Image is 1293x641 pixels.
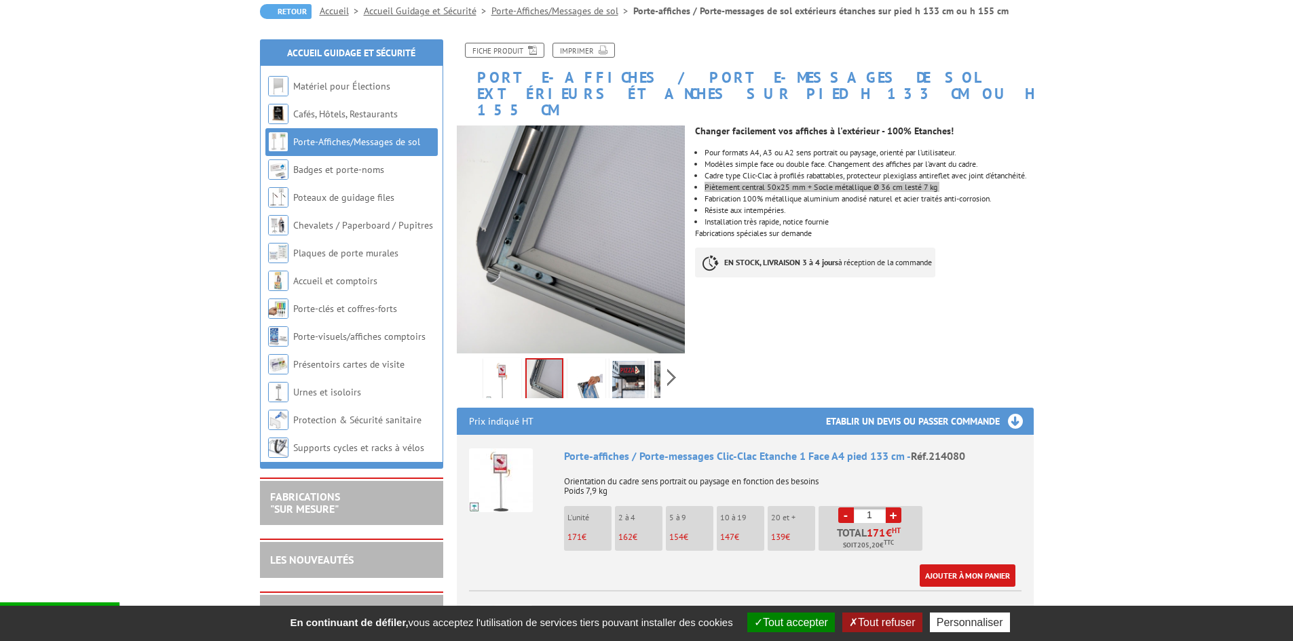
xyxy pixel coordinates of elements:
button: Personnaliser (fenêtre modale) [930,613,1010,632]
img: Matériel pour Élections [268,76,288,96]
a: Imprimer [552,43,615,58]
a: Ajouter à mon panier [920,564,1015,587]
span: 139 [771,531,785,543]
span: 154 [669,531,683,543]
strong: En continuant de défiler, [290,617,408,628]
p: € [771,532,815,542]
a: Protection & Sécurité sanitaire [293,414,421,426]
a: Badges et porte-noms [293,163,384,176]
p: € [618,532,662,542]
span: € [886,527,892,538]
img: Badges et porte-noms [268,159,288,180]
p: Orientation du cadre sens portrait ou paysage en fonction des besoins Poids 7,9 kg [564,467,1022,496]
li: Installation très rapide, notice fournie [705,218,1033,226]
strong: Changer facilement vos affiches à l'extérieur - 100% Etanches! [695,125,954,137]
a: Accueil Guidage et Sécurité [287,47,415,59]
span: Next [665,366,678,389]
p: 20 et + [771,513,815,522]
a: Retour [260,4,312,19]
a: Matériel pour Élections [293,80,390,92]
a: Porte-Affiches/Messages de sol [491,5,633,17]
a: + [886,507,901,523]
img: Présentoirs cartes de visite [268,354,288,374]
button: Tout accepter [747,613,835,632]
sup: TTC [884,539,894,546]
p: L'unité [567,513,612,522]
p: Total [822,527,922,551]
a: Accueil Guidage et Sécurité [364,5,491,17]
img: Porte-affiches / Porte-messages Clic-Clac Etanche 1 Face A4 pied 133 cm [469,448,533,512]
a: Urnes et isoloirs [293,386,361,398]
span: Réf.214080 [911,449,965,463]
p: € [720,532,764,542]
img: Protection & Sécurité sanitaire [268,410,288,430]
p: à réception de la commande [695,248,935,277]
img: Accueil et comptoirs [268,271,288,291]
li: Résiste aux intempéries. [705,206,1033,214]
span: 205,20 [857,540,880,551]
a: Cafés, Hôtels, Restaurants [293,108,398,120]
div: Porte-affiches / Porte-messages Clic-Clac Etanche 1 Face A4 pied 133 cm - [564,448,1022,464]
img: porte_messages_sol_etanches_exterieurs_sur_pieds_214080_4.jpg [654,361,687,403]
button: Tout refuser [842,613,922,632]
span: vous acceptez l'utilisation de services tiers pouvant installer des cookies [283,617,739,628]
p: 10 à 19 [720,513,764,522]
img: Urnes et isoloirs [268,382,288,402]
img: Chevalets / Paperboard / Pupitres [268,215,288,235]
li: Modèles simple face ou double face. Changement des affiches par l’avant du cadre. [705,160,1033,168]
p: € [669,532,713,542]
img: Porte-clés et coffres-forts [268,298,288,319]
a: Porte-clés et coffres-forts [293,303,397,315]
img: 214080_clic_clac.jpg [527,360,562,402]
sup: HT [892,526,901,535]
li: Cadre type Clic-Clac à profilés rabattables, protecteur plexiglass antireflet avec joint d’étanch... [705,172,1033,180]
img: Porte-Affiches/Messages de sol [268,132,288,152]
img: Cafés, Hôtels, Restaurants [268,104,288,124]
a: - [838,507,854,523]
li: Pour formats A4, A3 ou A2 sens portrait ou paysage, orienté par l’utilisateur. [705,149,1033,157]
span: 171 [867,527,886,538]
li: Piètement central 50x25 mm + Socle métallique Ø 36 cm lesté 7 kg [705,183,1033,191]
span: 171 [567,531,582,543]
a: Accueil [320,5,364,17]
img: Poteaux de guidage files [268,187,288,208]
img: porte_messages_sol_etanches_exterieurs_sur_pieds_214080_3.jpg [612,361,645,403]
p: € [567,532,612,542]
p: Prix indiqué HT [469,408,533,435]
a: Chevalets / Paperboard / Pupitres [293,219,433,231]
a: Porte-Affiches/Messages de sol [293,136,420,148]
h3: Etablir un devis ou passer commande [826,408,1034,435]
a: Présentoirs cartes de visite [293,358,405,370]
h1: Porte-affiches / Porte-messages de sol extérieurs étanches sur pied h 133 cm ou h 155 cm [447,43,1044,119]
a: LES NOUVEAUTÉS [270,553,354,566]
a: FABRICATIONS"Sur Mesure" [270,490,340,516]
a: Plaques de porte murales [293,247,398,259]
p: 5 à 9 [669,513,713,522]
a: Supports cycles et racks à vélos [293,442,424,454]
li: Fabrication 100% métallique aluminium anodisé naturel et acier traités anti-corrosion. [705,195,1033,203]
div: Fabrications spéciales sur demande [695,119,1043,291]
span: Soit € [843,540,894,551]
p: 2 à 4 [618,513,662,522]
img: panneaux_affichage_exterieurs_etanches_sur_pied_214080_fleche.jpg [486,361,519,403]
span: 162 [618,531,633,543]
img: Supports cycles et racks à vélos [268,438,288,458]
a: Fiche produit [465,43,544,58]
a: Accueil et comptoirs [293,275,377,287]
strong: EN STOCK, LIVRAISON 3 à 4 jours [724,257,838,267]
a: Porte-visuels/affiches comptoirs [293,330,426,343]
span: 147 [720,531,734,543]
li: Porte-affiches / Porte-messages de sol extérieurs étanches sur pied h 133 cm ou h 155 cm [633,4,1009,18]
img: 214080_clic_clac.jpg [457,125,686,354]
img: 214080_detail.jpg [570,361,603,403]
a: Poteaux de guidage files [293,191,394,203]
img: Porte-visuels/affiches comptoirs [268,326,288,347]
img: Plaques de porte murales [268,243,288,263]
